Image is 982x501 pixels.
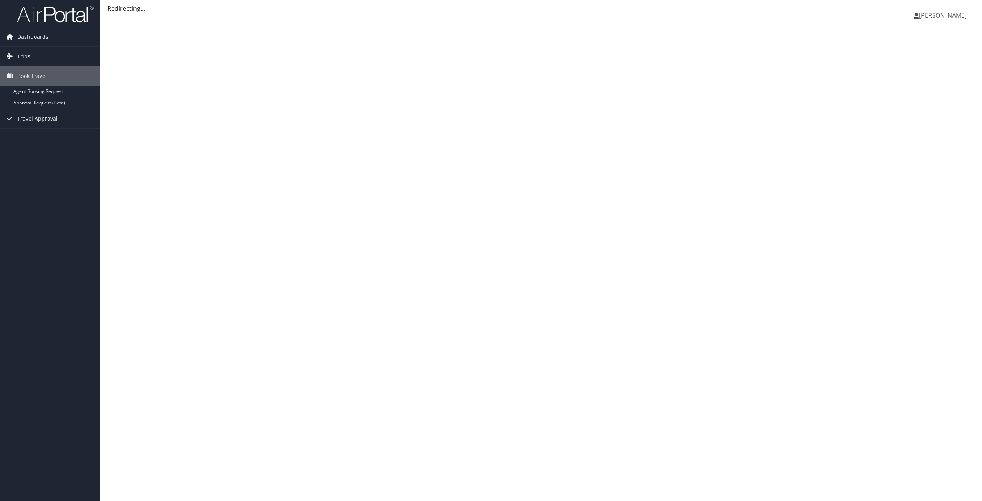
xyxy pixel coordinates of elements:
span: [PERSON_NAME] [919,11,967,20]
img: airportal-logo.png [17,5,94,23]
span: Dashboards [17,27,48,46]
div: Redirecting... [107,4,974,13]
a: [PERSON_NAME] [914,4,974,27]
span: Trips [17,47,30,66]
span: Travel Approval [17,109,58,128]
span: Book Travel [17,66,47,86]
